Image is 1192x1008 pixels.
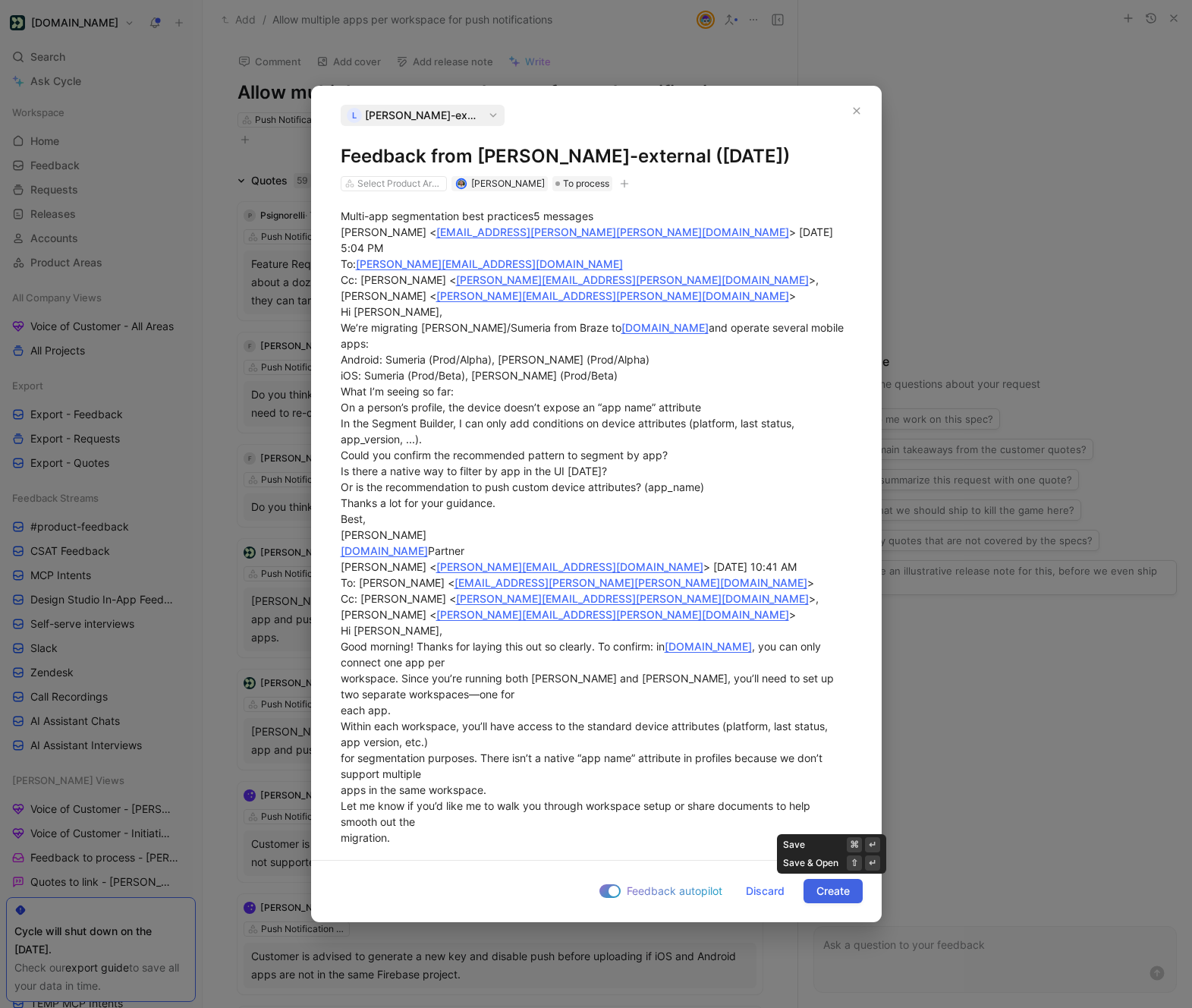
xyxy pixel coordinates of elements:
[563,176,609,191] span: To process
[789,608,796,621] span: >
[746,882,785,900] span: Discard
[341,783,486,796] span: apps in the same workspace.
[627,882,722,900] span: Feedback autopilot
[356,257,623,270] a: [PERSON_NAME][EMAIL_ADDRESS][DOMAIN_NAME]
[341,640,665,653] span: Good morning! Thanks for laying this out so clearly. To confirm: in
[341,257,356,270] span: To:
[347,108,362,123] div: L
[436,560,703,573] a: [PERSON_NAME][EMAIL_ADDRESS][DOMAIN_NAME]
[341,385,454,398] span: What I’m seeing so far:
[436,225,789,238] a: [EMAIL_ADDRESS][PERSON_NAME][PERSON_NAME][DOMAIN_NAME]
[341,496,495,509] span: Thanks a lot for your guidance.
[341,305,442,318] span: Hi [PERSON_NAME],
[341,847,366,860] span: Best,
[365,106,479,124] span: [PERSON_NAME]-external
[552,176,612,191] div: To process
[456,592,809,605] a: [PERSON_NAME][EMAIL_ADDRESS][PERSON_NAME][DOMAIN_NAME]
[357,176,442,191] div: Select Product Areas
[341,209,593,222] span: Multi-app segmentation best practices5 messages
[341,672,837,701] span: workspace. Since you’re running both [PERSON_NAME] and [PERSON_NAME], you’ll need to set up two s...
[341,465,607,477] span: Is there a native way to filter by app in the UI [DATE]?
[341,624,442,637] span: Hi [PERSON_NAME],
[341,225,436,238] span: [PERSON_NAME] <
[341,704,391,717] span: each app.
[341,144,852,169] h1: Feedback from [PERSON_NAME]-external ([DATE])
[341,831,390,844] span: migration.
[341,560,436,573] span: [PERSON_NAME] <
[807,576,814,589] span: >
[436,608,789,621] a: [PERSON_NAME][EMAIL_ADDRESS][PERSON_NAME][DOMAIN_NAME]
[457,179,465,187] img: avatar
[621,321,709,334] a: [DOMAIN_NAME]
[456,273,809,286] a: [PERSON_NAME][EMAIL_ADDRESS][PERSON_NAME][DOMAIN_NAME]
[436,289,789,302] a: [PERSON_NAME][EMAIL_ADDRESS][PERSON_NAME][DOMAIN_NAME]
[733,879,797,903] button: Discard
[428,544,464,557] span: Partner
[341,751,826,780] span: for segmentation purposes. There isn’t a native “app name” attribute in profiles because we don’t...
[341,105,505,126] button: L[PERSON_NAME]-external
[595,881,727,901] button: Feedback autopilot
[665,640,752,653] a: [DOMAIN_NAME]
[341,401,701,414] span: On a person’s profile, the device doesn’t expose an “app name” attribute
[341,512,366,525] span: Best,
[341,321,621,334] span: We’re migrating [PERSON_NAME]/Sumeria from Braze to
[341,799,813,828] span: Let me know if you’d like me to walk you through workspace setup or share documents to help smoot...
[789,289,796,302] span: >
[454,576,807,589] a: [EMAIL_ADDRESS][PERSON_NAME][PERSON_NAME][DOMAIN_NAME]
[703,560,797,573] span: > [DATE] 10:41 AM
[816,882,850,900] span: Create
[341,369,618,382] span: iOS: Sumeria (Prod/Beta), [PERSON_NAME] (Prod/Beta)
[341,720,831,748] span: Within each workspace, you’ll have access to the standard device attributes (platform, last statu...
[341,592,456,605] span: Cc: [PERSON_NAME] <
[341,417,797,446] span: In the Segment Builder, I can only add conditions on device attributes (platform, last status, ap...
[341,273,456,286] span: Cc: [PERSON_NAME] <
[341,480,704,493] span: Or is the recommendation to push custom device attributes? (app_name)
[341,544,428,557] a: [DOMAIN_NAME]
[804,879,863,903] button: Create
[341,353,649,366] span: Android: Sumeria (Prod/Alpha), [PERSON_NAME] (Prod/Alpha)
[341,576,454,589] span: To: [PERSON_NAME] <
[471,178,545,189] span: [PERSON_NAME]
[341,449,668,461] span: Could you confirm the recommended pattern to segment by app?
[341,528,426,541] span: [PERSON_NAME]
